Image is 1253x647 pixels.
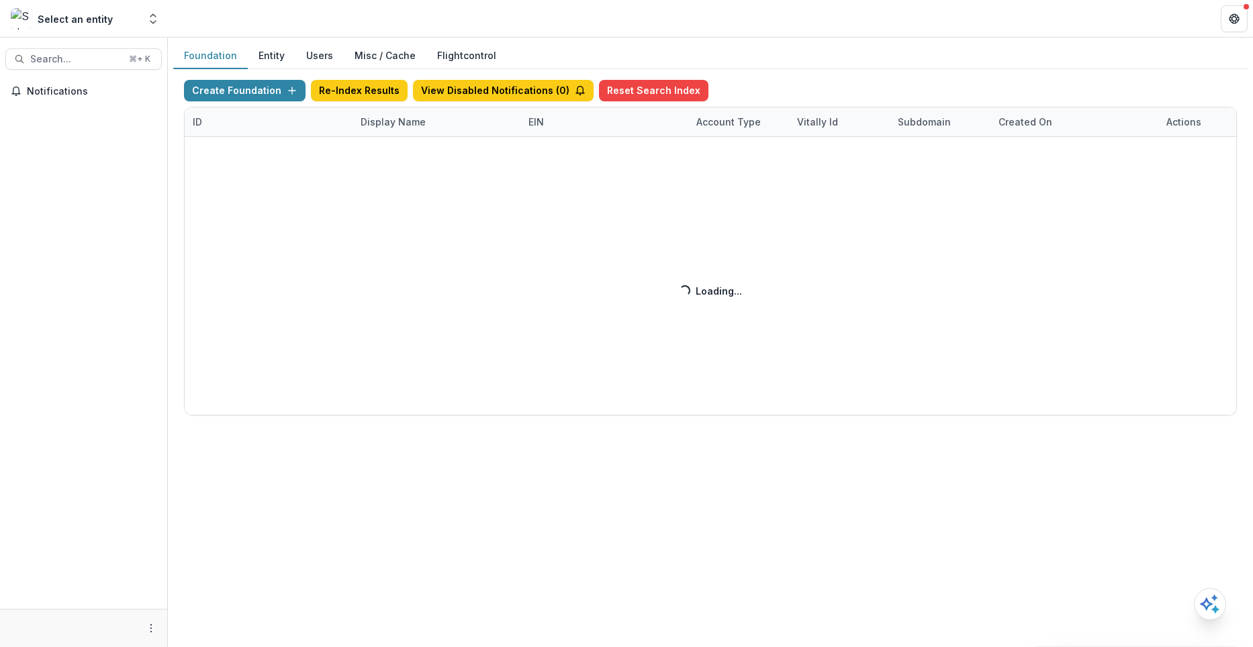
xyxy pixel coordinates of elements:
button: Misc / Cache [344,43,426,69]
button: Open AI Assistant [1194,588,1226,620]
button: More [143,620,159,636]
button: Open entity switcher [144,5,163,32]
button: Foundation [173,43,248,69]
button: Notifications [5,81,162,102]
span: Notifications [27,86,156,97]
img: Select an entity [11,8,32,30]
button: Get Help [1221,5,1248,32]
div: ⌘ + K [126,52,153,66]
div: Select an entity [38,12,113,26]
button: Entity [248,43,295,69]
a: Flightcontrol [437,48,496,62]
button: Search... [5,48,162,70]
button: Users [295,43,344,69]
span: Search... [30,54,121,65]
